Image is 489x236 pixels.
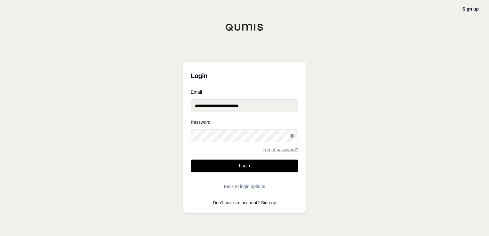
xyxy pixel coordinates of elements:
p: Don't have an account? [191,201,298,205]
button: Back to login options [191,180,298,193]
h3: Login [191,69,298,82]
a: Forgot password? [262,147,298,152]
label: Email [191,90,298,94]
a: Sign up [462,6,479,12]
label: Password [191,120,298,124]
img: Qumis [225,23,264,31]
a: Sign up [261,200,276,205]
button: Login [191,160,298,172]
